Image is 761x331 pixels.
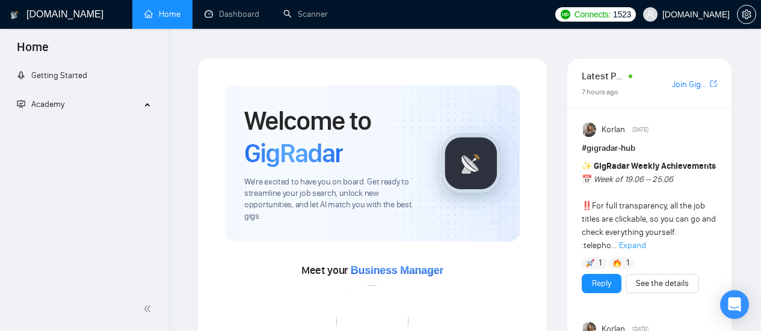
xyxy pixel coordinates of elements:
[737,5,756,24] button: setting
[31,70,87,80] span: Getting Started
[283,9,328,19] a: searchScanner
[594,161,716,171] strong: GigRadar Weekly Achievements
[738,10,756,19] span: setting
[619,240,646,251] span: Expand
[672,78,707,91] a: Join GigRadar Slack Community
[613,8,631,21] span: 1523
[720,290,749,319] div: Open Intercom Messenger
[737,10,756,19] a: setting
[594,174,673,184] em: Week of 19.06 – 25.06
[144,9,180,19] a: homeHome
[613,259,621,267] img: 🔥
[17,99,64,109] span: Academy
[17,71,25,79] span: rocket
[632,124,649,135] span: [DATE]
[205,9,259,19] a: dashboardDashboard
[244,177,421,222] span: We're excited to have you on board. Get ready to streamline your job search, unlock new opportuni...
[244,137,343,169] span: GigRadar
[441,133,501,193] img: gigradar-logo.png
[582,68,625,84] span: Latest Posts from the GigRadar Community
[636,277,689,290] a: See the details
[710,78,717,90] a: export
[586,259,594,267] img: 🚀
[561,10,570,19] img: upwork-logo.png
[17,100,25,108] span: fund-projection-screen
[31,99,64,109] span: Academy
[626,274,699,293] button: See the details
[582,142,717,155] h1: # gigradar-hub
[351,264,443,276] span: Business Manager
[582,201,592,211] span: ‼️
[583,123,597,137] img: Korlan
[301,264,443,277] span: Meet your
[599,257,602,269] span: 1
[7,38,58,64] span: Home
[646,10,655,19] span: user
[602,123,625,136] span: Korlan
[582,174,592,184] span: 📅
[626,257,629,269] span: 1
[143,303,155,315] span: double-left
[7,64,161,88] li: Getting Started
[582,161,716,251] span: For full transparency, all the job titles are clickable, so you can go and check everything yours...
[592,277,611,290] a: Reply
[582,88,618,96] span: 7 hours ago
[582,161,592,171] span: ✨
[244,105,421,169] h1: Welcome to
[10,5,19,25] img: logo
[582,274,621,293] button: Reply
[575,8,611,21] span: Connects:
[710,79,717,88] span: export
